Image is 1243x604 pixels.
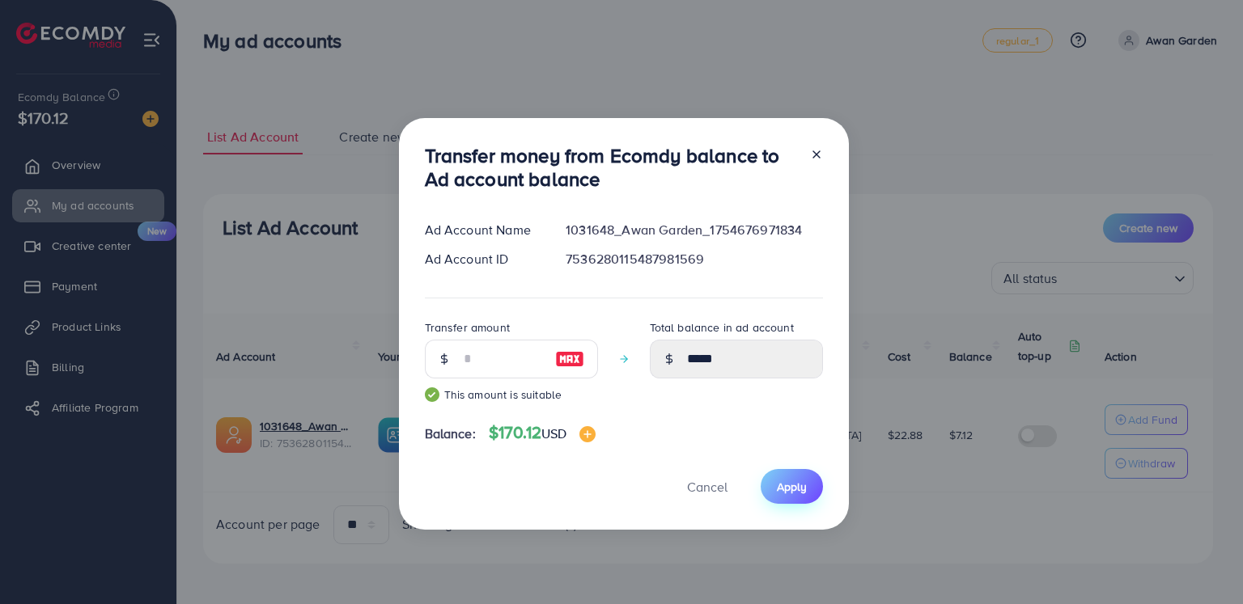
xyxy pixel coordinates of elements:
img: image [555,349,584,369]
label: Total balance in ad account [650,319,794,336]
div: Ad Account Name [412,221,554,239]
h3: Transfer money from Ecomdy balance to Ad account balance [425,144,797,191]
div: 7536280115487981569 [553,250,835,268]
span: Cancel [687,478,728,496]
span: USD [541,424,566,442]
label: Transfer amount [425,319,510,336]
iframe: Chat [1174,531,1231,592]
small: This amount is suitable [425,386,598,403]
span: Apply [777,479,807,495]
h4: $170.12 [489,423,596,443]
button: Apply [761,469,823,504]
button: Cancel [667,469,748,504]
div: Ad Account ID [412,250,554,268]
span: Balance: [425,424,476,443]
img: guide [425,387,439,402]
div: 1031648_Awan Garden_1754676971834 [553,221,835,239]
img: image [579,426,596,442]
